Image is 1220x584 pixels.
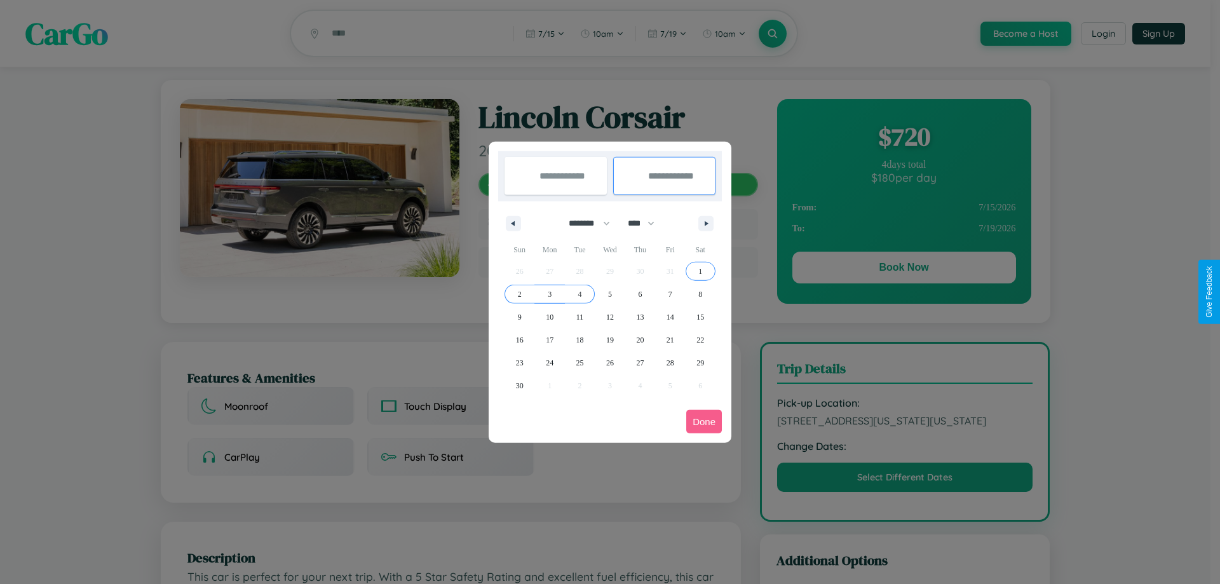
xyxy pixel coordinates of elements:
span: 2 [518,283,522,306]
span: Tue [565,240,595,260]
div: Give Feedback [1205,266,1214,318]
button: 23 [505,351,534,374]
span: 23 [516,351,524,374]
span: 27 [636,351,644,374]
button: 22 [686,329,715,351]
span: Thu [625,240,655,260]
button: 18 [565,329,595,351]
button: 12 [595,306,625,329]
button: 6 [625,283,655,306]
span: 9 [518,306,522,329]
span: Sun [505,240,534,260]
span: 21 [667,329,674,351]
button: 20 [625,329,655,351]
span: Fri [655,240,685,260]
span: 7 [668,283,672,306]
span: 22 [696,329,704,351]
span: 24 [546,351,553,374]
span: 20 [636,329,644,351]
span: 8 [698,283,702,306]
button: 15 [686,306,715,329]
span: 15 [696,306,704,329]
button: 21 [655,329,685,351]
span: 11 [576,306,584,329]
button: Done [686,410,722,433]
button: 14 [655,306,685,329]
button: 29 [686,351,715,374]
span: 1 [698,260,702,283]
span: 18 [576,329,584,351]
button: 28 [655,351,685,374]
span: 6 [638,283,642,306]
button: 7 [655,283,685,306]
span: 4 [578,283,582,306]
span: 26 [606,351,614,374]
span: 17 [546,329,553,351]
span: Mon [534,240,564,260]
span: 30 [516,374,524,397]
button: 24 [534,351,564,374]
button: 16 [505,329,534,351]
span: Sat [686,240,715,260]
button: 26 [595,351,625,374]
span: 13 [636,306,644,329]
button: 2 [505,283,534,306]
span: 3 [548,283,552,306]
button: 8 [686,283,715,306]
button: 4 [565,283,595,306]
button: 10 [534,306,564,329]
button: 11 [565,306,595,329]
button: 5 [595,283,625,306]
button: 9 [505,306,534,329]
span: 16 [516,329,524,351]
span: Wed [595,240,625,260]
button: 19 [595,329,625,351]
span: 12 [606,306,614,329]
span: 5 [608,283,612,306]
span: 14 [667,306,674,329]
button: 13 [625,306,655,329]
span: 29 [696,351,704,374]
button: 25 [565,351,595,374]
span: 25 [576,351,584,374]
button: 17 [534,329,564,351]
button: 30 [505,374,534,397]
span: 19 [606,329,614,351]
span: 28 [667,351,674,374]
button: 3 [534,283,564,306]
button: 1 [686,260,715,283]
button: 27 [625,351,655,374]
span: 10 [546,306,553,329]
